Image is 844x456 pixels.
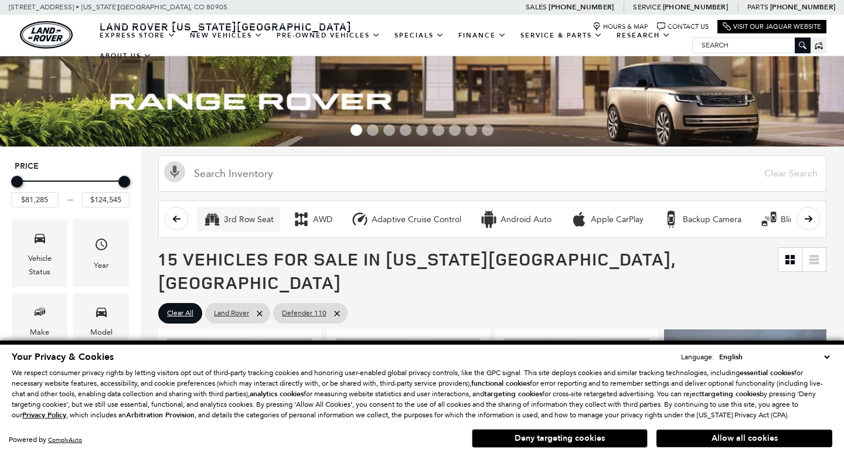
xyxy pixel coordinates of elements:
[656,207,748,232] button: Backup CameraBackup Camera
[747,3,768,11] span: Parts
[11,176,23,188] div: Minimum Price
[663,2,728,12] a: [PHONE_NUMBER]
[94,302,108,326] span: Model
[702,389,760,399] strong: targeting cookies
[11,192,59,207] input: Minimum
[183,25,270,46] a: New Vehicles
[282,306,326,321] span: Defender 110
[93,19,359,33] a: Land Rover [US_STATE][GEOGRAPHIC_DATA]
[33,302,47,326] span: Make
[526,3,547,11] span: Sales
[549,2,614,12] a: [PHONE_NUMBER]
[33,228,47,252] span: Vehicle
[313,215,332,225] div: AWD
[11,172,130,207] div: Price
[474,207,558,232] button: Android AutoAndroid Auto
[12,367,832,420] p: We respect consumer privacy rights by letting visitors opt out of third-party tracking cookies an...
[656,430,832,447] button: Allow all cookies
[82,192,130,207] input: Maximum
[158,155,826,192] input: Search Inventory
[9,3,227,11] a: [STREET_ADDRESS] • [US_STATE][GEOGRAPHIC_DATA], CO 80905
[633,3,661,11] span: Service
[167,338,312,447] img: 2025 Land Rover Defender 110 S
[158,247,675,294] span: 15 Vehicles for Sale in [US_STATE][GEOGRAPHIC_DATA], [GEOGRAPHIC_DATA]
[504,338,649,447] img: 2025 Land Rover Defender 110 X-Dynamic SE
[501,215,552,225] div: Android Auto
[20,21,73,49] img: Land Rover
[383,124,395,136] span: Go to slide 3
[760,210,778,228] div: Blind Spot Monitor
[9,436,82,444] div: Powered by
[693,38,810,52] input: Search
[270,25,387,46] a: Pre-Owned Vehicles
[351,210,369,228] div: Adaptive Cruise Control
[471,379,530,388] strong: functional cookies
[716,351,832,363] select: Language Select
[591,215,644,225] div: Apple CarPlay
[12,350,114,363] span: Your Privacy & Cookies
[292,210,310,228] div: AWD
[167,306,193,321] span: Clear All
[570,210,588,228] div: Apple CarPlay
[15,161,126,172] h5: Price
[683,215,741,225] div: Backup Camera
[513,25,610,46] a: Service & Parts
[164,161,185,182] svg: Click to toggle on voice search
[21,252,59,278] div: Vehicle Status
[94,259,109,272] div: Year
[662,210,680,228] div: Backup Camera
[482,124,494,136] span: Go to slide 9
[93,46,159,66] a: About Us
[681,353,714,360] div: Language:
[350,124,362,136] span: Go to slide 1
[30,326,49,339] div: Make
[451,25,513,46] a: Finance
[472,429,648,448] button: Deny targeting cookies
[564,207,650,232] button: Apple CarPlayApple CarPlay
[723,22,821,31] a: Visit Our Jaguar Website
[484,389,542,399] strong: targeting cookies
[657,22,709,31] a: Contact Us
[449,124,461,136] span: Go to slide 7
[250,389,304,399] strong: analytics cookies
[465,124,477,136] span: Go to slide 8
[345,207,468,232] button: Adaptive Cruise ControlAdaptive Cruise Control
[203,210,221,228] div: 3rd Row Seat
[22,411,66,419] a: Privacy Policy
[126,410,195,420] strong: Arbitration Provision
[433,124,444,136] span: Go to slide 6
[593,22,648,31] a: Hours & Map
[22,410,66,420] u: Privacy Policy
[165,207,188,230] button: scroll left
[372,215,461,225] div: Adaptive Cruise Control
[12,293,67,348] div: MakeMake
[400,124,411,136] span: Go to slide 4
[90,326,113,339] div: Model
[48,436,82,444] a: ComplyAuto
[387,25,451,46] a: Specials
[197,207,280,232] button: 3rd Row Seat3rd Row Seat
[214,306,249,321] span: Land Rover
[367,124,379,136] span: Go to slide 2
[73,293,129,348] div: ModelModel
[770,2,835,12] a: [PHONE_NUMBER]
[20,21,73,49] a: land-rover
[93,25,692,66] nav: Main Navigation
[416,124,428,136] span: Go to slide 5
[480,210,498,228] div: Android Auto
[286,207,339,232] button: AWDAWD
[797,207,820,230] button: scroll right
[336,338,481,447] img: 2025 Land Rover Defender 110 S
[118,176,130,188] div: Maximum Price
[94,234,108,258] span: Year
[73,219,129,287] div: YearYear
[224,215,274,225] div: 3rd Row Seat
[93,25,183,46] a: EXPRESS STORE
[12,219,67,287] div: VehicleVehicle Status
[610,25,678,46] a: Research
[740,368,794,377] strong: essential cookies
[100,19,352,33] span: Land Rover [US_STATE][GEOGRAPHIC_DATA]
